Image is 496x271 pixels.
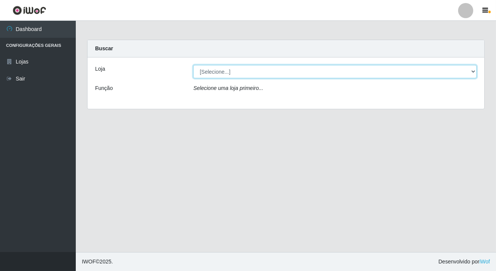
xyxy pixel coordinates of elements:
[438,258,490,266] span: Desenvolvido por
[95,45,113,51] strong: Buscar
[82,258,113,266] span: © 2025 .
[82,259,96,265] span: IWOF
[193,85,263,91] i: Selecione uma loja primeiro...
[95,84,113,92] label: Função
[13,6,46,15] img: CoreUI Logo
[479,259,490,265] a: iWof
[95,65,105,73] label: Loja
